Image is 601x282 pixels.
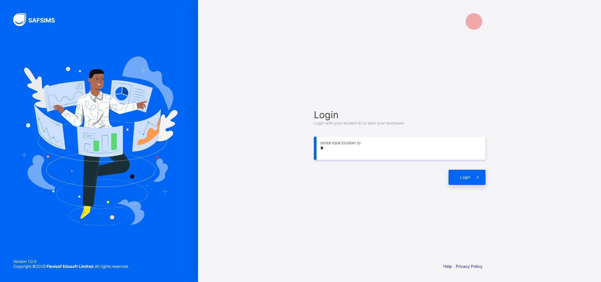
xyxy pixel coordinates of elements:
a: Privacy Policy [456,264,483,269]
img: SAFSIMS Logo [13,13,63,26]
span: Login [460,175,470,180]
span: Login with your student ID to take your test/exam [314,121,404,125]
a: Help [443,264,452,269]
span: Version 1.0.0 [13,259,129,264]
strong: Flexisaf Edusoft Limited. [47,264,95,269]
span: Login [314,109,485,121]
span: Copyright © 2025 All rights reserved. [13,264,129,269]
img: Hero Image [20,56,178,226]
